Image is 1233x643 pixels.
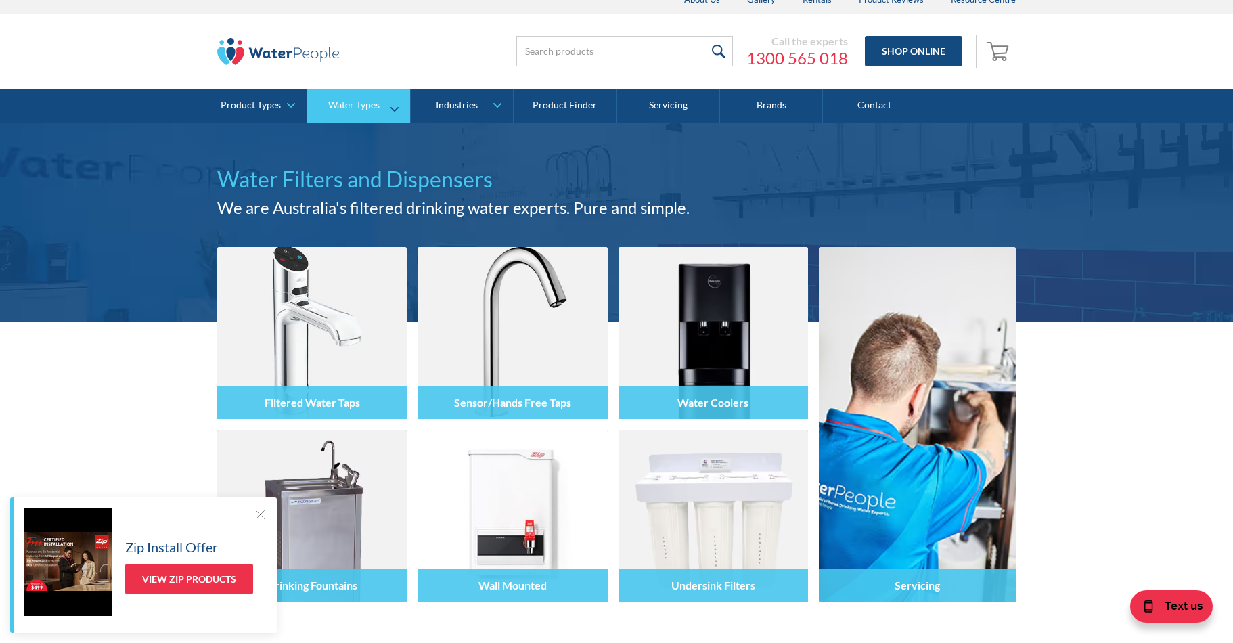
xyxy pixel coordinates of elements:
img: Sensor/Hands Free Taps [418,247,607,419]
a: View Zip Products [125,564,253,594]
a: Servicing [617,89,720,123]
a: Open empty cart [983,35,1016,68]
img: Drinking Fountains [217,430,407,602]
a: Industries [411,89,513,123]
input: Search products [516,36,733,66]
a: Water Types [307,89,409,123]
a: Brands [720,89,823,123]
h4: Servicing [895,579,940,592]
a: Shop Online [865,36,962,66]
img: Wall Mounted [418,430,607,602]
div: Call the experts [746,35,848,48]
h4: Drinking Fountains [267,579,357,592]
a: 1300 565 018 [746,48,848,68]
a: Product Types [204,89,307,123]
h4: Filtered Water Taps [265,396,360,409]
div: Industries [436,99,478,111]
a: Product Finder [514,89,616,123]
a: Contact [823,89,926,123]
h5: Zip Install Offer [125,537,218,557]
img: shopping cart [987,40,1012,62]
img: The Water People [217,38,339,65]
img: Zip Install Offer [24,508,112,616]
img: Undersink Filters [619,430,808,602]
div: Water Types [328,99,380,111]
h4: Sensor/Hands Free Taps [454,396,571,409]
h4: Undersink Filters [671,579,755,592]
iframe: podium webchat widget bubble [1098,575,1233,643]
h4: Wall Mounted [478,579,547,592]
img: Filtered Water Taps [217,247,407,419]
img: Water Coolers [619,247,808,419]
h4: Water Coolers [677,396,748,409]
div: Product Types [221,99,281,111]
a: Servicing [819,247,1016,602]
